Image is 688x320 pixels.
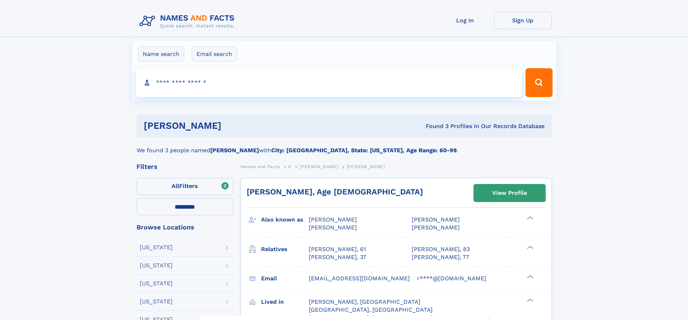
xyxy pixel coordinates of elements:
[137,12,241,31] img: Logo Names and Facts
[172,183,179,189] span: All
[192,47,237,62] label: Email search
[288,162,291,171] a: K
[210,147,259,154] b: [PERSON_NAME]
[137,178,233,195] label: Filters
[247,187,423,196] a: [PERSON_NAME], Age [DEMOGRAPHIC_DATA]
[271,147,457,154] b: City: [GEOGRAPHIC_DATA], State: [US_STATE], Age Range: 60-99
[261,214,309,226] h3: Also known as
[525,68,552,97] button: Search Button
[140,281,173,286] div: [US_STATE]
[261,243,309,255] h3: Relatives
[309,224,357,231] span: [PERSON_NAME]
[137,163,233,170] div: Filters
[299,164,338,169] span: [PERSON_NAME]
[525,298,534,302] div: ❯
[137,224,233,231] div: Browse Locations
[309,306,433,313] span: [GEOGRAPHIC_DATA], [GEOGRAPHIC_DATA]
[309,216,357,223] span: [PERSON_NAME]
[525,245,534,250] div: ❯
[412,216,460,223] span: [PERSON_NAME]
[309,275,410,282] span: [EMAIL_ADDRESS][DOMAIN_NAME]
[525,216,534,220] div: ❯
[494,12,552,29] a: Sign Up
[309,298,420,305] span: [PERSON_NAME], [GEOGRAPHIC_DATA]
[412,224,460,231] span: [PERSON_NAME]
[138,47,184,62] label: Name search
[144,121,324,130] h1: [PERSON_NAME]
[492,185,527,201] div: View Profile
[346,164,385,169] span: [PERSON_NAME]
[525,274,534,279] div: ❯
[140,263,173,268] div: [US_STATE]
[140,245,173,250] div: [US_STATE]
[324,122,545,130] div: Found 3 Profiles In Our Records Database
[412,245,470,253] a: [PERSON_NAME], 83
[136,68,523,97] input: search input
[261,296,309,308] h3: Lived in
[299,162,338,171] a: [PERSON_NAME]
[474,184,545,202] a: View Profile
[436,12,494,29] a: Log In
[140,299,173,304] div: [US_STATE]
[309,253,366,261] a: [PERSON_NAME], 37
[309,245,366,253] a: [PERSON_NAME], 61
[412,253,469,261] a: [PERSON_NAME], 77
[137,137,552,155] div: We found 3 people named with .
[261,272,309,285] h3: Email
[288,164,291,169] span: K
[241,162,280,171] a: Names and Facts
